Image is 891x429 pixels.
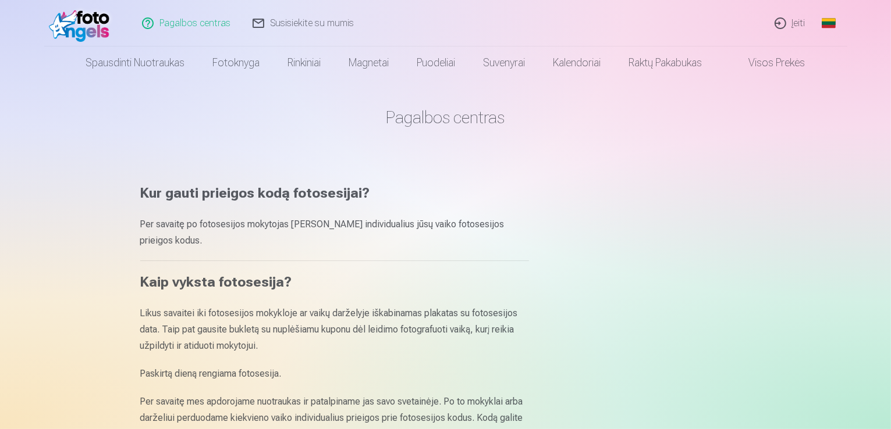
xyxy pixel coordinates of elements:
a: Kalendoriai [539,47,615,79]
a: Magnetai [335,47,403,79]
img: /fa2 [49,5,116,42]
a: Spausdinti nuotraukas [72,47,199,79]
a: Puodeliai [403,47,470,79]
a: Suvenyrai [470,47,539,79]
a: Rinkiniai [274,47,335,79]
p: Per savaitę po fotosesijos mokytojas [PERSON_NAME] individualius jūsų vaiko fotosesijos prieigos ... [140,216,529,249]
h1: Pagalbos centras [140,107,751,128]
a: Raktų pakabukas [615,47,716,79]
p: Paskirtą dieną rengiama fotosesija. [140,366,529,382]
a: Visos prekės [716,47,819,79]
p: Likus savaitei iki fotosesijos mokykloje ar vaikų darželyje iškabinamas plakatas su fotosesijos d... [140,305,529,354]
a: Fotoknyga [199,47,274,79]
